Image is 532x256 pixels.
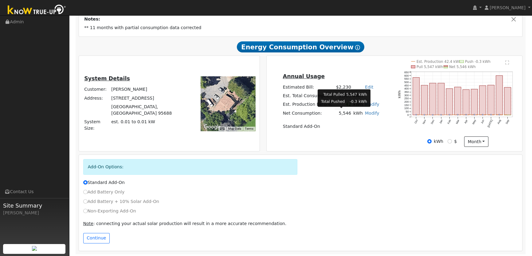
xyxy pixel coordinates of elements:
text: 550 [404,78,409,81]
td: [STREET_ADDRESS] [110,94,181,102]
label: kWh [434,138,443,145]
td: kWh [358,99,367,105]
text: 650 [404,71,409,74]
span: : connecting your actual solar production will result in a more accurate recommendation. [83,221,287,226]
u: Annual Usage [283,73,325,79]
td: Net Consumption: [282,109,335,118]
label: $ [454,138,457,145]
input: $ [448,139,452,143]
text: Sep [505,119,510,125]
rect: onclick="" [446,89,453,115]
td: Est. Total Consumption: [282,92,335,100]
img: retrieve [32,246,37,251]
rect: onclick="" [429,83,436,115]
td: System Size [110,117,181,132]
text: Est. Production 42.4 kWh [417,59,461,64]
span: est. 0.01 to 0.01 kW [111,119,155,124]
a: Modify [365,102,379,107]
text: 150 [404,104,409,107]
a: Modify [365,111,379,116]
strong: Notes: [84,17,100,21]
td: kWh [358,91,367,97]
label: Non-Exporting Add-On [83,208,136,214]
input: Non-Exporting Add-On [83,209,88,213]
td: Est. Production Before: [282,100,335,109]
td: ** 11 months with partial consumption data corrected [83,24,518,32]
text: 300 [404,94,409,97]
button: Continue [83,233,110,243]
td: [GEOGRAPHIC_DATA], [GEOGRAPHIC_DATA] 95688 [110,102,181,117]
rect: onclick="" [488,85,495,115]
rect: onclick="" [463,90,469,115]
text:  [506,60,510,65]
input: Add Battery Only [83,190,88,194]
text: Jan [439,119,443,124]
text: Oct [414,119,418,124]
text: 350 [404,91,409,94]
td: [PERSON_NAME] [110,85,181,94]
text: 600 [404,74,409,77]
text: 200 [404,101,409,104]
div: [PERSON_NAME] [3,210,66,216]
text: 100 [404,107,409,110]
td: kWh [352,109,364,118]
span: Energy Consumption Overview [237,41,364,52]
span: [PERSON_NAME] [490,5,526,10]
button: Keyboard shortcuts [220,127,224,131]
text: Pull 5,547 kWh [417,65,443,69]
button: month [464,136,488,147]
a: Terms (opens in new tab) [245,127,253,130]
rect: onclick="" [504,87,511,115]
input: kWh [427,139,432,143]
img: Know True-Up [5,3,69,17]
rect: onclick="" [454,87,461,115]
rect: onclick="" [471,89,478,115]
text: 400 [404,87,409,90]
text: May [471,119,476,125]
img: Google [202,123,222,131]
text: 500 [404,81,409,84]
input: Add Battery + 10% Solar Add-On [83,199,88,204]
td: Standard Add-On [282,122,380,131]
button: Map Data [228,127,241,131]
text: 50 [406,110,409,113]
td: Estimated Bill: [282,83,335,91]
rect: onclick="" [496,76,503,115]
circle: onclick="" [432,115,433,116]
text: 250 [404,97,409,100]
a: Edit [365,85,373,90]
rect: onclick="" [421,86,428,115]
span: Site Summary [3,201,66,210]
rect: onclick="" [413,78,420,115]
label: Add Battery + 10% Solar Add-On [83,198,159,205]
rect: onclick="" [479,86,486,115]
text: Jun [480,119,485,124]
button: Close [510,16,517,22]
td: Address: [83,94,110,102]
td: Total Pushed [321,99,345,105]
text: kWh [397,90,401,98]
input: Standard Add-On [83,180,88,185]
u: System Details [84,75,130,82]
td: $2,230 [335,83,352,91]
text: 0 [407,113,409,117]
td: 5,546 [335,109,352,118]
text: Apr [464,119,468,124]
text: 450 [404,84,409,87]
td: 5,547 [346,91,357,97]
td: Customer: [83,85,110,94]
i: Show Help [355,45,360,50]
text: Net 5,546 kWh [449,65,476,69]
label: Standard Add-On [83,179,125,186]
